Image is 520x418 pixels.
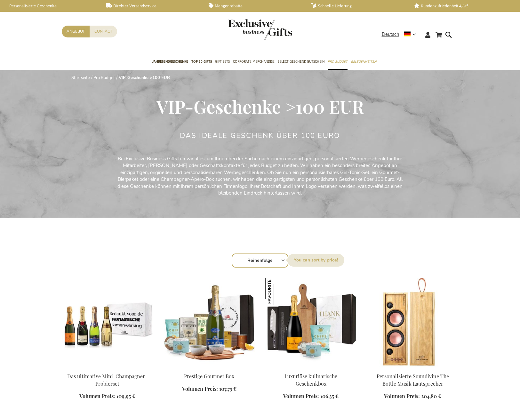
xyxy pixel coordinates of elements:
a: Personalised Soundivine The Bottle Music Speaker [367,365,459,371]
span: Pro Budget [328,58,348,65]
a: Contact [90,26,117,37]
a: Pro Budget [93,75,115,81]
span: Gift Sets [215,58,230,65]
a: Volumen Preis: 107,75 € [182,385,236,393]
a: Direkter Versandservice [106,3,198,9]
label: Sortieren nach [287,254,344,267]
span: VIP-Geschenke >100 EUR [156,94,364,118]
p: Bei Exclusive Business Gifts tun wir alles, um Ihnen bei der Suche nach einem einzigartigen, pers... [116,156,404,197]
span: 106,35 € [320,393,339,399]
a: Volumen Preis: 106,35 € [283,393,339,400]
img: Luxury Culinary Gift Box [265,278,357,367]
a: Personalisierte Geschenke [3,3,96,9]
a: Prestige Gourmet Box [184,373,234,380]
span: TOP 50 Gifts [191,58,212,65]
strong: VIP-Geschenke >100 EUR [119,75,170,81]
span: 109,95 € [116,393,135,399]
a: Volumen Preis: 204,80 € [384,393,441,400]
a: Angebot [62,26,90,37]
a: Das ultimative Mini-Champagner-Probierset [67,373,148,387]
span: Deutsch [382,31,399,38]
span: 204,80 € [421,393,441,399]
a: Kundenzufriedenheit 4,6/5 [414,3,507,9]
a: Startseite [71,75,90,81]
span: Gelegenheiten [351,58,376,65]
img: Luxuriöse kulinarische Geschenkbox [265,278,293,305]
a: The Ultimate Mini Champagne Tasting Set [62,365,153,371]
a: Personalisierte Soundivine The Bottle Musik Lautsprecher [377,373,449,387]
span: Volumen Preis: [79,393,115,399]
a: Luxuriöse kulinarische Geschenkbox [284,373,337,387]
div: Deutsch [382,31,420,38]
span: 107,75 € [219,385,236,392]
a: Luxury Culinary Gift Box Luxuriöse kulinarische Geschenkbox [265,365,357,371]
a: Volumen Preis: 109,95 € [79,393,135,400]
a: store logo [228,19,260,40]
a: Schnelle Lieferung [311,3,404,9]
a: Prestige Gourmet Box [164,365,255,371]
span: Select Geschenk Gutschein [278,58,324,65]
span: Volumen Preis: [384,393,420,399]
img: Exclusive Business gifts logo [228,19,292,40]
span: Volumen Preis: [182,385,218,392]
img: Prestige Gourmet Box [164,278,255,367]
h2: DAS IDEALE GESCHENK ÜBER 100 EURO [180,132,340,140]
span: Corporate Merchandise [233,58,275,65]
img: Personalised Soundivine The Bottle Music Speaker [367,278,459,367]
img: The Ultimate Mini Champagne Tasting Set [62,278,153,367]
span: Volumen Preis: [283,393,319,399]
a: Mengenrabatte [209,3,301,9]
span: Jahresendgeschenke [152,58,188,65]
